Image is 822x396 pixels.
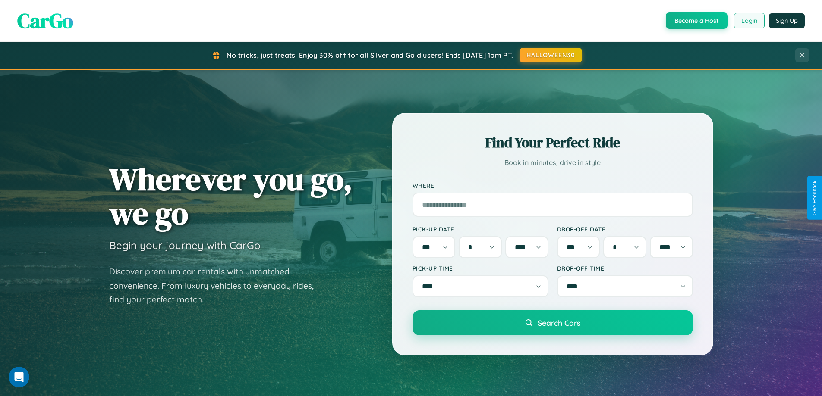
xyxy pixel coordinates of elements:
[413,133,693,152] h2: Find Your Perfect Ride
[109,239,261,252] h3: Begin your journey with CarGo
[17,6,73,35] span: CarGo
[557,225,693,233] label: Drop-off Date
[812,181,818,215] div: Give Feedback
[666,12,728,29] button: Become a Host
[538,318,580,327] span: Search Cars
[413,156,693,169] p: Book in minutes, drive in style
[109,265,325,307] p: Discover premium car rentals with unmatched convenience. From luxury vehicles to everyday rides, ...
[109,162,353,230] h1: Wherever you go, we go
[9,367,29,387] iframe: Intercom live chat
[520,48,582,62] button: HALLOWEEN30
[413,182,693,189] label: Where
[557,265,693,272] label: Drop-off Time
[769,13,805,28] button: Sign Up
[413,265,548,272] label: Pick-up Time
[734,13,765,28] button: Login
[227,51,513,59] span: No tricks, just treats! Enjoy 30% off for all Silver and Gold users! Ends [DATE] 1pm PT.
[413,225,548,233] label: Pick-up Date
[413,310,693,335] button: Search Cars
